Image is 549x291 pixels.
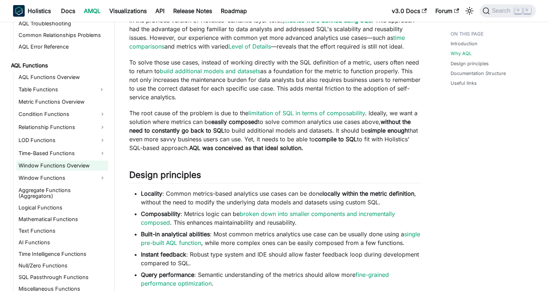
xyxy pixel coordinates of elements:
kbd: ⌘ [515,7,522,14]
a: Visualizations [105,5,151,17]
a: Docs [57,5,80,17]
a: Design principles [451,60,489,67]
a: time comparisons [129,34,405,50]
strong: without the need to constantly go back to SQL [129,118,411,134]
a: Release Notes [169,5,216,17]
a: Level of Details [228,43,271,50]
a: Relationship Functions [16,121,108,133]
h2: Design principles [129,170,422,183]
img: Holistics [13,5,25,17]
a: Null/Zero Functions [16,261,108,271]
li: : Robust type system and IDE should allow faster feedback loop during development compared to SQL. [141,250,422,267]
a: Time-Based Functions [16,147,108,159]
kbd: K [524,7,531,14]
a: Forum [431,5,463,17]
a: Documentation Structure [451,70,506,77]
a: AI Functions [16,237,108,248]
button: Switch between dark and light mode (currently light mode) [464,5,475,17]
strong: AQL was conceived as that ideal solution. [189,144,303,151]
b: Holistics [28,7,51,15]
strong: Locality [141,190,162,197]
a: Condition Functions [16,108,108,120]
a: Common Relationships Problems [16,30,108,40]
li: : Common metrics-based analytics use cases can be done , without the need to modify the underlyin... [141,189,422,207]
button: Search (Command+K) [480,4,536,17]
p: In the previous version of Holistics' semantic layer (3.0), . This approach had the advantage of ... [129,16,422,51]
a: Useful links [451,80,477,87]
strong: easily composed [211,118,258,125]
button: Expand sidebar category 'Table Functions' [95,84,108,95]
a: Aggregate Functions (Aggregators) [16,185,108,201]
a: AQL Error Reference [16,42,108,52]
a: Why AQL [451,50,472,57]
p: The root cause of the problem is due to the . Ideally, we want a solution where metrics can be to... [129,109,422,152]
strong: Query performance [141,271,194,278]
p: To solve those use cases, instead of working directly with the SQL definition of a metric, users ... [129,58,422,101]
a: Logical Functions [16,203,108,213]
a: fine-grained performance optimization [141,271,389,287]
a: SQL Passthrough Functions [16,272,108,282]
a: metrics were defined using SQL [284,17,371,24]
a: AQL Functions Overview [16,72,108,82]
a: Introduction [451,40,477,47]
li: : Semantic understanding of the metrics should allow more . [141,270,422,288]
a: AQL Troubleshooting [16,18,108,29]
a: Window Functions [16,172,108,184]
a: limitation of SQL in terms of composability [248,109,365,117]
a: AMQL [80,5,105,17]
strong: Built-in analytical abilities [141,230,210,238]
li: : Metrics logic can be . This enhances maintainability and reusability. [141,209,422,227]
a: single pre-built AQL function [141,230,420,246]
a: Text Functions [16,226,108,236]
a: Roadmap [216,5,251,17]
strong: simple enough [368,127,408,134]
a: Table Functions [16,84,95,95]
a: LOD Functions [16,134,108,146]
a: Metric Functions Overview [16,97,108,107]
a: broken down into smaller components and incrementally composed [141,210,395,226]
a: Window Functions Overview [16,161,108,171]
a: AQL Functions [9,61,108,71]
strong: Instant feedback [141,251,186,258]
li: : Most common metrics analytics use case can be usually done using a , while more complex ones ca... [141,230,422,247]
a: build additional models and datasets [160,67,260,75]
a: v3.0 Docs [387,5,431,17]
a: API [151,5,169,17]
strong: Composability [141,210,180,217]
nav: Docs sidebar [6,22,115,291]
a: Time Intelligence Functions [16,249,108,259]
strong: locally within the metric definition [322,190,414,197]
a: HolisticsHolistics [13,5,51,17]
strong: compile to SQL [315,136,357,143]
a: Mathematical Functions [16,214,108,224]
span: Search [490,8,515,14]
